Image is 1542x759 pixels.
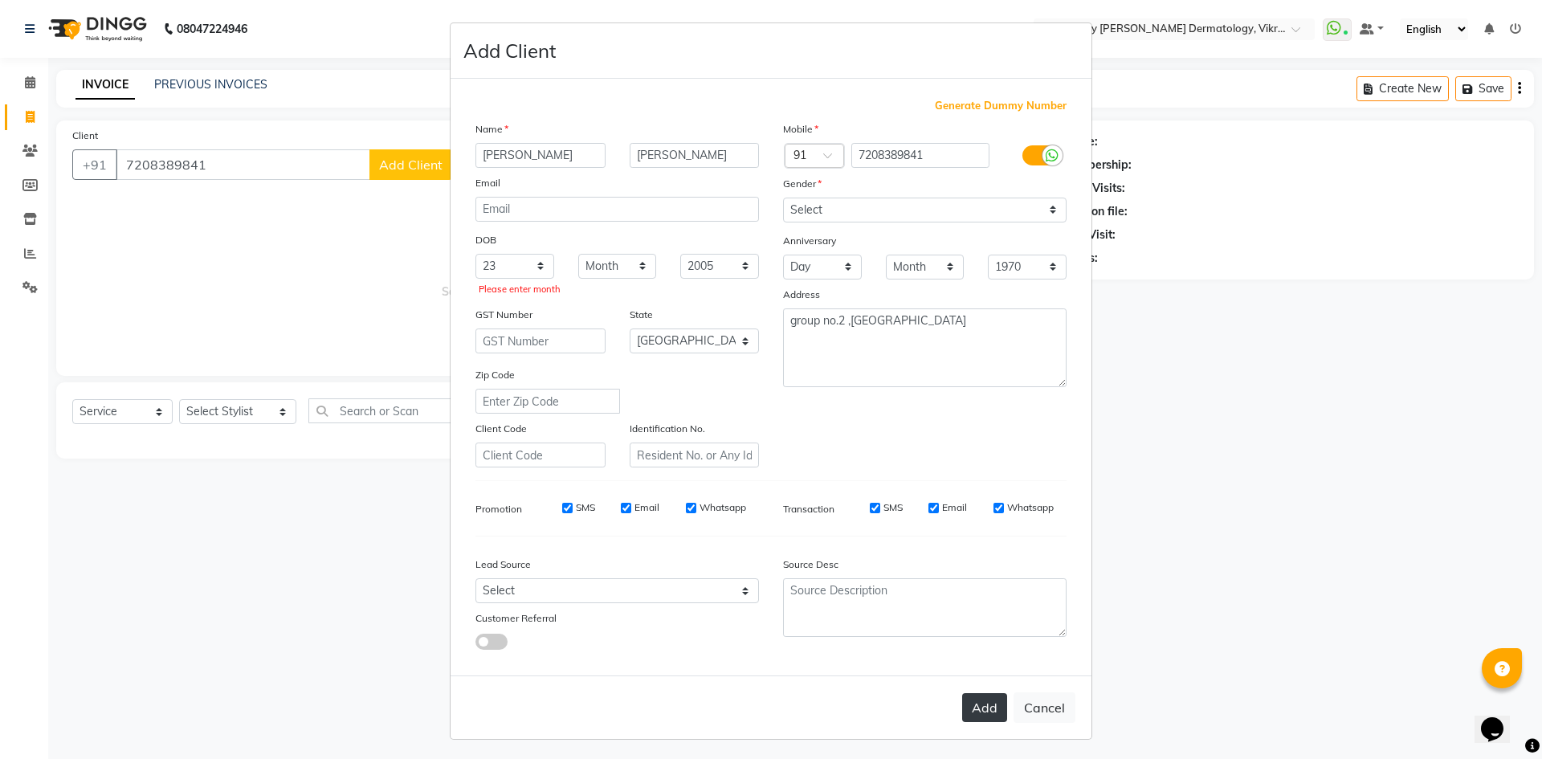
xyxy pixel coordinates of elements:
[630,443,760,467] input: Resident No. or Any Id
[630,143,760,168] input: Last Name
[700,500,746,515] label: Whatsapp
[883,500,903,515] label: SMS
[1007,500,1054,515] label: Whatsapp
[851,143,990,168] input: Mobile
[576,500,595,515] label: SMS
[475,328,606,353] input: GST Number
[475,122,508,137] label: Name
[475,308,532,322] label: GST Number
[783,177,822,191] label: Gender
[783,122,818,137] label: Mobile
[942,500,967,515] label: Email
[935,98,1067,114] span: Generate Dummy Number
[475,176,500,190] label: Email
[475,143,606,168] input: First Name
[475,197,759,222] input: Email
[630,422,705,436] label: Identification No.
[475,389,620,414] input: Enter Zip Code
[630,308,653,322] label: State
[1475,695,1526,743] iframe: chat widget
[1014,692,1075,723] button: Cancel
[475,422,527,436] label: Client Code
[475,557,531,572] label: Lead Source
[475,443,606,467] input: Client Code
[634,500,659,515] label: Email
[783,288,820,302] label: Address
[475,611,557,626] label: Customer Referral
[783,557,838,572] label: Source Desc
[475,502,522,516] label: Promotion
[783,502,834,516] label: Transaction
[475,233,496,247] label: DOB
[962,693,1007,722] button: Add
[783,234,836,248] label: Anniversary
[463,36,556,65] h4: Add Client
[479,283,755,296] div: Please enter month
[475,368,515,382] label: Zip Code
